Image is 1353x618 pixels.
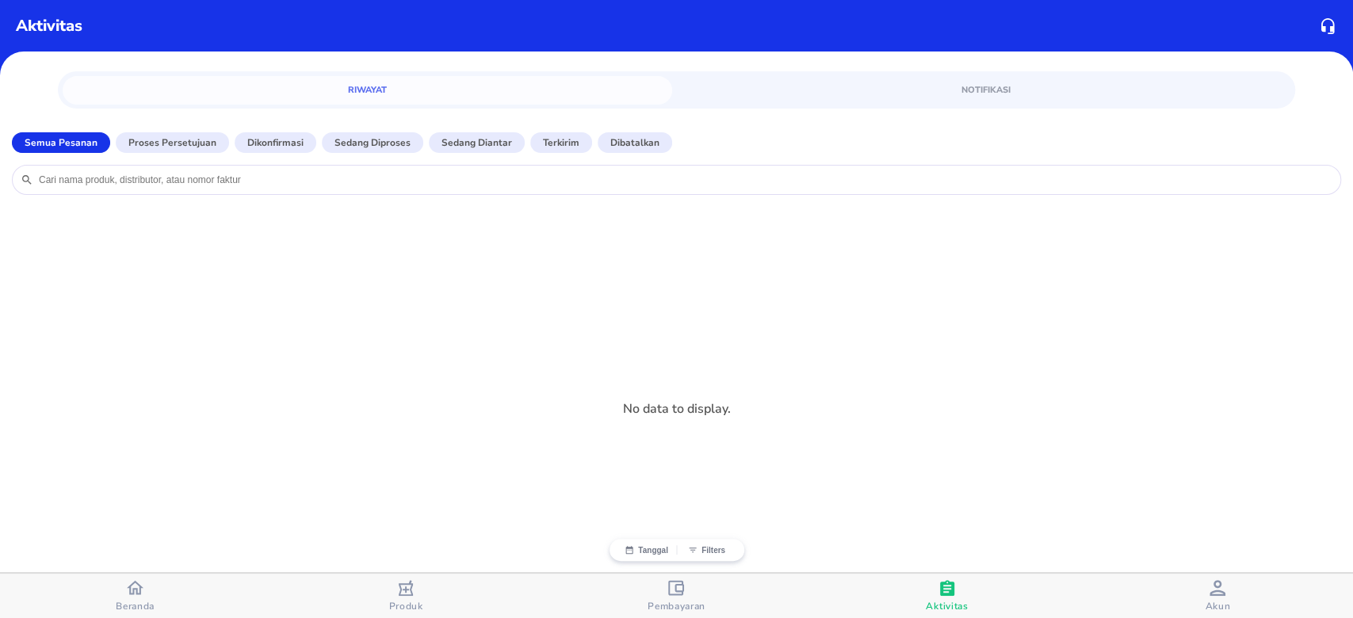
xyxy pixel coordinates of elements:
span: Beranda [116,600,155,612]
p: Terkirim [543,135,579,150]
p: Dibatalkan [610,135,659,150]
button: Sedang diantar [429,132,525,153]
button: Filters [677,545,736,555]
p: No data to display. [623,399,731,418]
span: Notifikasi [691,82,1281,97]
button: Pembayaran [541,574,812,618]
input: Cari nama produk, distributor, atau nomor faktur [37,174,1332,186]
button: Semua Pesanan [12,132,110,153]
a: Riwayat [63,76,671,105]
p: Sedang diantar [441,135,512,150]
span: Aktivitas [926,600,968,612]
p: Sedang diproses [334,135,411,150]
button: Dibatalkan [598,132,672,153]
p: Semua Pesanan [25,135,97,150]
p: Aktivitas [16,14,82,38]
button: Aktivitas [812,574,1082,618]
button: Proses Persetujuan [116,132,229,153]
p: Proses Persetujuan [128,135,216,150]
div: simple tabs [58,71,1294,105]
button: Akun [1083,574,1353,618]
button: Terkirim [530,132,592,153]
button: Tanggal [617,545,677,555]
a: Notifikasi [682,76,1290,105]
button: Sedang diproses [322,132,423,153]
span: Pembayaran [648,600,705,612]
button: Dikonfirmasi [235,132,316,153]
span: Akun [1205,600,1230,612]
span: Riwayat [72,82,662,97]
p: Dikonfirmasi [247,135,304,150]
button: Produk [270,574,541,618]
span: Produk [389,600,423,612]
